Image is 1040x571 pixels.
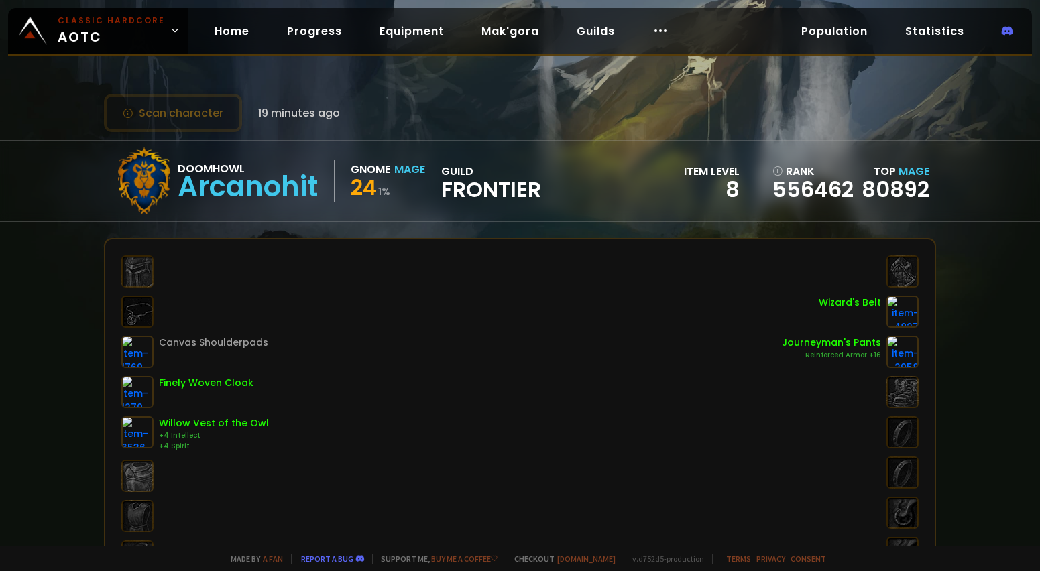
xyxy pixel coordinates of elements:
[782,336,881,350] div: Journeyman's Pants
[431,554,498,564] a: Buy me a coffee
[263,554,283,564] a: a fan
[772,180,854,200] a: 556462
[159,441,269,452] div: +4 Spirit
[159,430,269,441] div: +4 Intellect
[791,17,878,45] a: Population
[58,15,165,47] span: AOTC
[684,163,740,180] div: item level
[886,296,919,328] img: item-4827
[506,554,616,564] span: Checkout
[301,554,353,564] a: Report a bug
[372,554,498,564] span: Support me,
[441,163,541,200] div: guild
[756,554,785,564] a: Privacy
[351,161,390,178] div: Gnome
[159,376,253,390] div: Finely Woven Cloak
[104,94,242,132] button: Scan character
[258,105,340,121] span: 19 minutes ago
[471,17,550,45] a: Mak'gora
[791,554,826,564] a: Consent
[178,177,318,197] div: Arcanohit
[726,554,751,564] a: Terms
[819,296,881,310] div: Wizard's Belt
[204,17,260,45] a: Home
[862,163,929,180] div: Top
[276,17,353,45] a: Progress
[223,554,283,564] span: Made by
[58,15,165,27] small: Classic Hardcore
[566,17,626,45] a: Guilds
[624,554,704,564] span: v. d752d5 - production
[394,161,425,178] div: Mage
[378,185,390,198] small: 1 %
[894,17,975,45] a: Statistics
[886,336,919,368] img: item-2958
[121,376,154,408] img: item-1270
[159,336,268,350] div: Canvas Shoulderpads
[178,160,318,177] div: Doomhowl
[121,416,154,448] img: item-6536
[8,8,188,54] a: Classic HardcoreAOTC
[862,174,929,204] a: 80892
[369,17,455,45] a: Equipment
[557,554,616,564] a: [DOMAIN_NAME]
[782,350,881,361] div: Reinforced Armor +16
[899,164,929,179] span: Mage
[159,416,269,430] div: Willow Vest of the Owl
[684,180,740,200] div: 8
[772,163,854,180] div: rank
[121,336,154,368] img: item-1769
[441,180,541,200] span: Frontier
[351,172,377,202] span: 24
